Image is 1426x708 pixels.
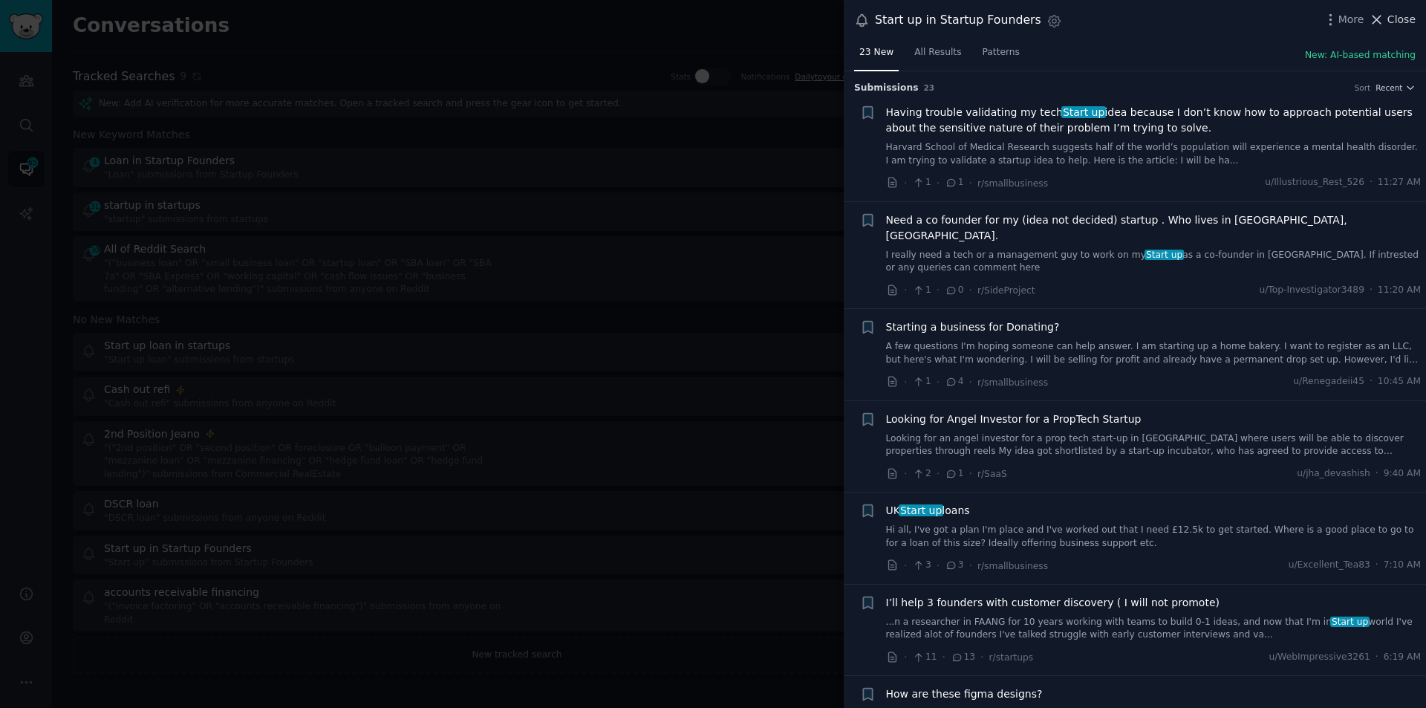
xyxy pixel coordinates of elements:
span: · [1375,467,1378,481]
button: Recent [1375,82,1416,93]
span: r/SideProject [977,285,1035,296]
span: · [969,175,972,191]
span: · [937,175,940,191]
div: Sort [1355,82,1371,93]
div: Start up in Startup Founders [875,11,1041,30]
span: · [937,558,940,574]
span: · [1370,375,1373,389]
span: 3 [945,559,963,572]
a: 23 New [854,41,899,71]
span: 1 [912,176,931,189]
a: I’ll help 3 founders with customer discovery ( I will not promote) [886,595,1220,611]
span: Start up [1145,250,1184,260]
span: Close [1387,12,1416,27]
a: Looking for Angel Investor for a PropTech Startup [886,412,1142,427]
span: 0 [945,284,963,297]
span: 3 [912,559,931,572]
span: Recent [1375,82,1402,93]
span: r/smallbusiness [977,561,1048,571]
span: 23 [924,83,935,92]
span: · [904,558,907,574]
button: More [1323,12,1364,27]
a: ...n a researcher in FAANG for 10 years working with teams to build 0-1 ideas, and now that I'm i... [886,616,1422,642]
span: r/startups [989,652,1034,663]
span: u/Renegadeii45 [1293,375,1364,389]
a: Starting a business for Donating? [886,319,1060,335]
a: I really need a tech or a management guy to work on myStart upas a co-founder in [GEOGRAPHIC_DATA... [886,249,1422,275]
span: · [937,466,940,481]
span: · [969,374,972,390]
span: u/Excellent_Tea83 [1289,559,1370,572]
span: r/SaaS [977,469,1007,479]
button: Close [1369,12,1416,27]
a: Having trouble validating my techStart upidea because I don’t know how to approach potential user... [886,105,1422,136]
span: 1 [912,375,931,389]
span: u/Illustrious_Rest_526 [1265,176,1364,189]
span: r/smallbusiness [977,178,1048,189]
span: Start up [1330,617,1370,627]
span: · [904,175,907,191]
span: Having trouble validating my tech idea because I don’t know how to approach potential users about... [886,105,1422,136]
span: · [969,558,972,574]
span: r/smallbusiness [977,377,1048,388]
span: 7:10 AM [1384,559,1421,572]
span: 1 [945,176,963,189]
span: All Results [914,46,961,59]
span: 11:27 AM [1378,176,1421,189]
a: Patterns [977,41,1025,71]
span: · [904,466,907,481]
span: 11 [912,651,937,664]
span: · [980,649,983,665]
button: New: AI-based matching [1305,49,1416,62]
span: · [1375,651,1378,664]
span: 1 [945,467,963,481]
span: · [1370,176,1373,189]
span: · [1375,559,1378,572]
a: Harvard School of Medical Research suggests half of the world’s population will experience a ment... [886,141,1422,167]
span: 1 [912,284,931,297]
span: · [1370,284,1373,297]
a: UKStart uploans [886,503,970,519]
span: 2 [912,467,931,481]
span: u/jha_devashish [1297,467,1370,481]
span: · [942,649,945,665]
a: Hi all, I've got a plan I'm place and I've worked out that I need £12.5k to get started. Where is... [886,524,1422,550]
span: Start up [899,504,943,516]
span: UK loans [886,503,970,519]
a: A few questions I'm hoping someone can help answer. I am starting up a home bakery. I want to reg... [886,340,1422,366]
span: Patterns [983,46,1020,59]
span: · [904,374,907,390]
span: 23 New [859,46,893,59]
span: · [969,282,972,298]
span: 6:19 AM [1384,651,1421,664]
span: · [937,282,940,298]
span: Submission s [854,82,919,95]
span: Start up [1061,106,1106,118]
span: 10:45 AM [1378,375,1421,389]
a: All Results [909,41,966,71]
span: 13 [951,651,975,664]
a: Looking for an angel investor for a prop tech start-up in [GEOGRAPHIC_DATA] where users will be a... [886,432,1422,458]
span: 11:20 AM [1378,284,1421,297]
span: 9:40 AM [1384,467,1421,481]
span: · [937,374,940,390]
span: 4 [945,375,963,389]
a: Need a co founder for my (idea not decided) startup . Who lives in [GEOGRAPHIC_DATA], [GEOGRAPHIC... [886,212,1422,244]
span: · [904,282,907,298]
span: u/Top-Investigator3489 [1259,284,1364,297]
span: More [1338,12,1364,27]
a: How are these figma designs? [886,686,1043,702]
span: u/WebImpressive3261 [1269,651,1370,664]
span: · [904,649,907,665]
span: · [969,466,972,481]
